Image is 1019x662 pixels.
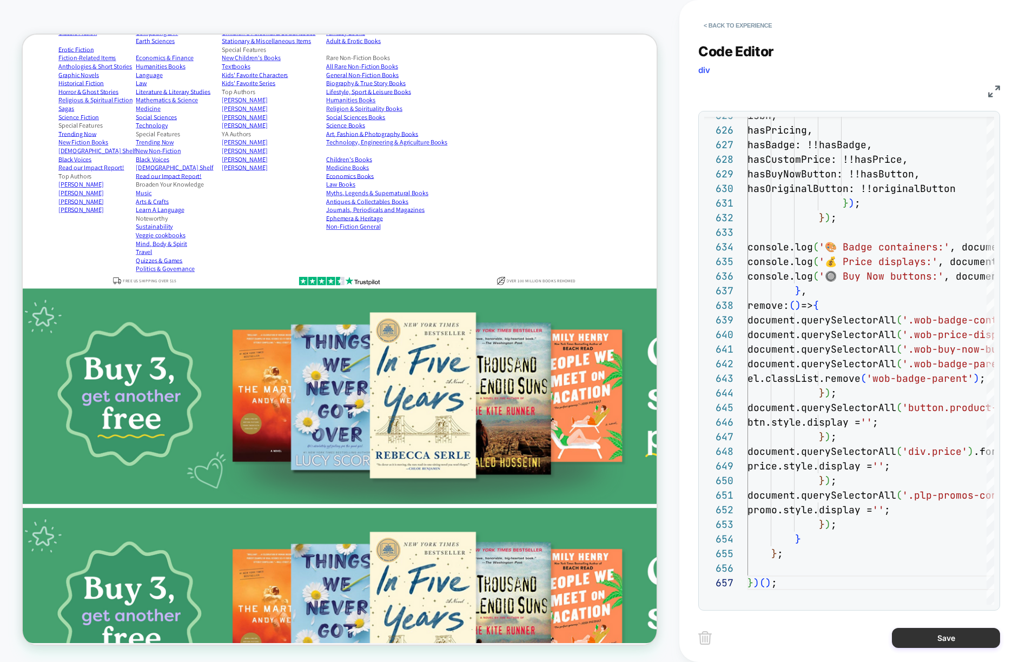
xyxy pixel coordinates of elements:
span: console.log [747,270,813,282]
div: Special Features [151,127,266,138]
div: 640 [704,327,733,342]
span: '🎨 Badge containers:' [819,241,950,253]
a: Historical Fiction [48,59,151,71]
div: 635 [704,254,733,269]
a: Humanities Books [151,37,266,49]
a: Biography & True Story Books [405,59,566,71]
span: 'wob-badge-parent' [866,372,974,385]
span: Code Editor [698,43,774,59]
a: Economics & Finance [151,26,266,37]
div: 628 [704,152,733,167]
a: Anthologies & Short Stories [48,37,151,49]
span: btn.style.display = [747,416,861,428]
a: Music [151,206,266,217]
span: ; [980,372,985,385]
span: ) [825,431,831,443]
span: } [843,197,849,209]
a: New Non-Fiction [151,150,266,161]
span: ; [831,518,837,531]
span: ; [771,577,777,589]
span: FREE US SHIPPING OVER $15 [134,324,205,333]
span: ( [789,299,795,312]
div: Rare Non-Fiction Books [405,26,566,37]
div: 650 [704,473,733,488]
span: } [747,577,753,589]
span: ; [855,197,861,209]
span: '💰 Price displays:' [819,255,938,268]
span: ( [813,270,819,282]
span: ( [896,489,902,501]
div: 646 [704,415,733,429]
a: Read our Impact Report! [48,172,151,183]
span: hasOriginalButton: !!originalB [747,182,926,195]
span: ; [831,211,837,224]
span: ) [795,299,801,312]
span: ( [896,358,902,370]
span: document.querySelectorAll [747,314,896,326]
div: 655 [704,546,733,561]
span: } [819,431,825,443]
span: ) [825,518,831,531]
span: utton [926,182,956,195]
div: Top Authors [266,71,405,82]
div: Special Features [266,15,405,26]
a: Humanities Books [405,82,566,94]
span: div [698,65,710,75]
span: el.classList.remove [747,372,861,385]
a: [PERSON_NAME] [266,82,405,94]
span: remove: [747,299,789,312]
a: [PERSON_NAME] [48,217,151,229]
span: ; [831,387,837,399]
a: Graphic Novels [48,49,151,60]
span: ; [884,460,890,472]
span: } [819,211,825,224]
a: Black Voices [48,161,151,173]
a: Horror & Ghost Stories [48,71,151,82]
span: ; [831,474,837,487]
span: ( [896,314,902,326]
a: Social Sciences Books [405,105,566,116]
span: ; [872,416,878,428]
span: document.querySelectorAll [747,343,896,355]
a: New Children's Books [266,26,405,37]
span: '.wob-badge-parent' [902,358,1015,370]
a: Law Books [405,195,566,206]
a: [PERSON_NAME] [48,206,151,217]
a: Social Sciences [151,105,266,116]
a: [DEMOGRAPHIC_DATA] Shelf [151,172,266,183]
span: ) [765,577,771,589]
a: Medicine [151,94,266,105]
a: Veggie cookbooks [151,262,266,274]
div: 627 [704,137,733,152]
a: Literature & Literary Studies [151,71,266,82]
span: document.querySelectorAll [747,445,896,458]
div: 641 [704,342,733,356]
div: 649 [704,459,733,473]
span: price.style.display = [747,460,872,472]
a: [PERSON_NAME] [48,228,151,240]
div: 639 [704,313,733,327]
a: [PERSON_NAME] [266,172,405,183]
span: 'div.price' [902,445,968,458]
a: Religion & Spirituality Books [405,94,566,105]
a: All Rare Non-Fiction Books [405,37,566,49]
span: ) [974,372,980,385]
span: '' [861,416,872,428]
span: { [813,299,819,312]
a: Economics Books [405,183,566,195]
div: 647 [704,429,733,444]
a: Science Fiction [48,105,151,116]
a: [PERSON_NAME] [48,195,151,206]
span: hasPricing, [747,124,813,136]
a: Read our Impact Report! [151,183,266,195]
a: Adult & Erotic Books [405,3,566,15]
span: ) [753,577,759,589]
a: [PERSON_NAME] [266,94,405,105]
div: 657 [704,575,733,590]
span: '' [872,504,884,516]
div: 642 [704,356,733,371]
span: promo.style.display = [747,504,872,516]
span: ; [831,431,837,443]
a: Politics & Governance [151,307,266,319]
span: } [795,533,801,545]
